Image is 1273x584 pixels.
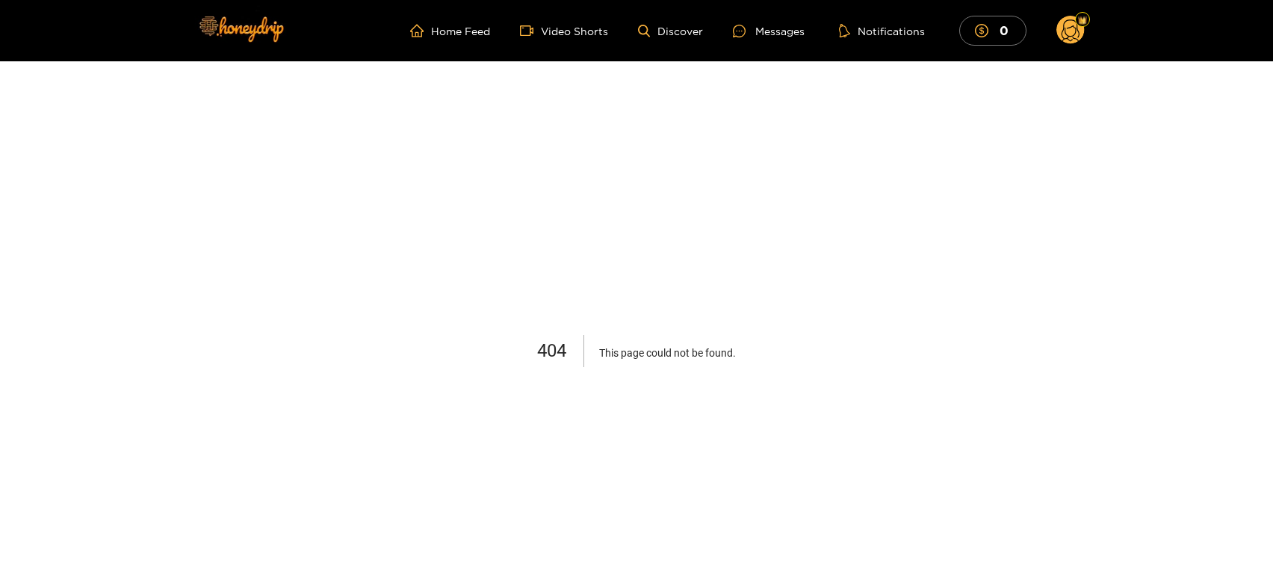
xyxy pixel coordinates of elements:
span: home [410,24,431,37]
img: Fan Level [1078,16,1087,25]
mark: 0 [997,22,1011,38]
h2: This page could not be found . [599,335,736,372]
span: dollar [975,24,996,37]
button: 0 [959,16,1026,45]
a: Home Feed [410,24,490,37]
div: Messages [733,22,805,40]
h1: 404 [537,335,584,367]
button: Notifications [834,23,929,38]
span: video-camera [520,24,541,37]
a: Discover [638,25,703,37]
a: Video Shorts [520,24,608,37]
